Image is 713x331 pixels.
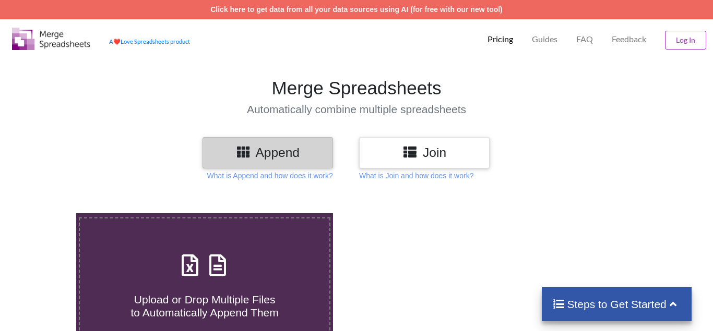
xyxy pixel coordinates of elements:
p: What is Append and how does it work? [207,170,333,181]
img: Logo.png [12,28,90,50]
span: Upload or Drop Multiple Files to Automatically Append Them [131,293,279,318]
p: Pricing [488,34,513,45]
a: AheartLove Spreadsheets product [109,38,190,45]
span: heart [113,38,121,45]
p: What is Join and how does it work? [359,170,473,181]
h3: Join [367,145,482,160]
p: Guides [532,34,557,45]
a: Click here to get data from all your data sources using AI (for free with our new tool) [210,5,503,14]
h4: Steps to Get Started [552,298,681,311]
p: FAQ [576,34,593,45]
button: Log In [665,31,706,50]
h3: Append [210,145,325,160]
span: Feedback [612,35,646,43]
